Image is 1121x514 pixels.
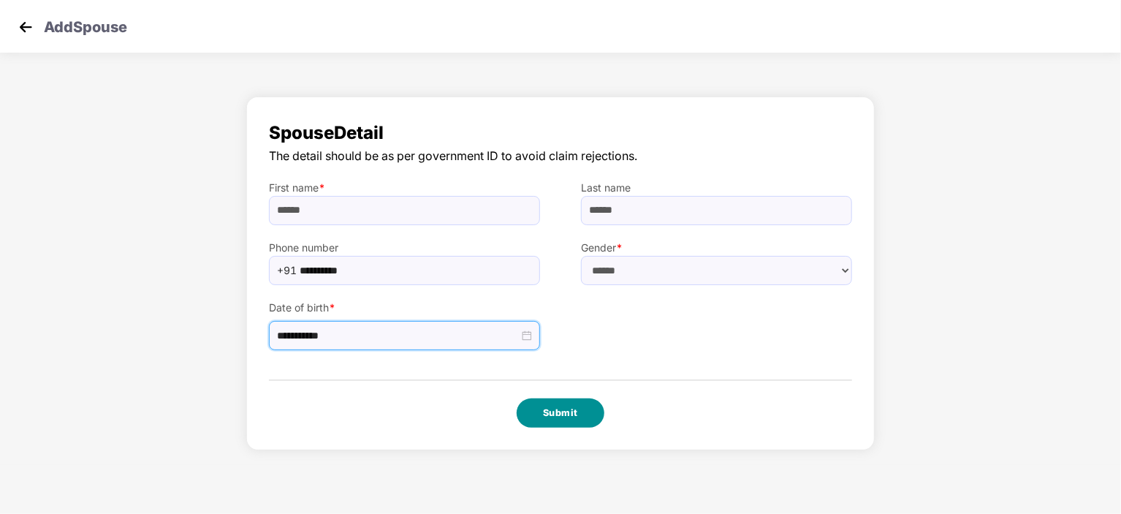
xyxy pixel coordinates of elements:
span: Spouse Detail [269,119,852,147]
img: svg+xml;base64,PHN2ZyB4bWxucz0iaHR0cDovL3d3dy53My5vcmcvMjAwMC9zdmciIHdpZHRoPSIzMCIgaGVpZ2h0PSIzMC... [15,16,37,38]
span: +91 [277,260,297,281]
label: Gender [581,240,852,256]
button: Submit [517,398,604,428]
p: Add Spouse [44,16,127,34]
label: Phone number [269,240,540,256]
span: The detail should be as per government ID to avoid claim rejections. [269,147,852,165]
label: First name [269,180,540,196]
label: Date of birth [269,300,540,316]
label: Last name [581,180,852,196]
